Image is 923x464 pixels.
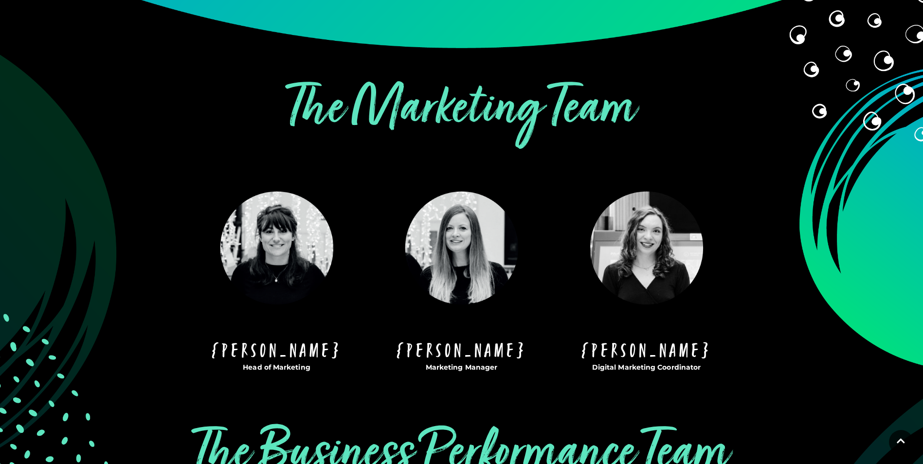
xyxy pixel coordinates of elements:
h2: The Marketing Team [192,79,732,142]
h3: [PERSON_NAME] [377,341,547,357]
h3: [PERSON_NAME] [192,341,362,357]
p: Marketing Manager [377,361,547,373]
p: Head of Marketing [192,361,362,373]
p: Digital Marketing Coordinator [561,361,732,373]
h3: [PERSON_NAME] [561,341,732,357]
